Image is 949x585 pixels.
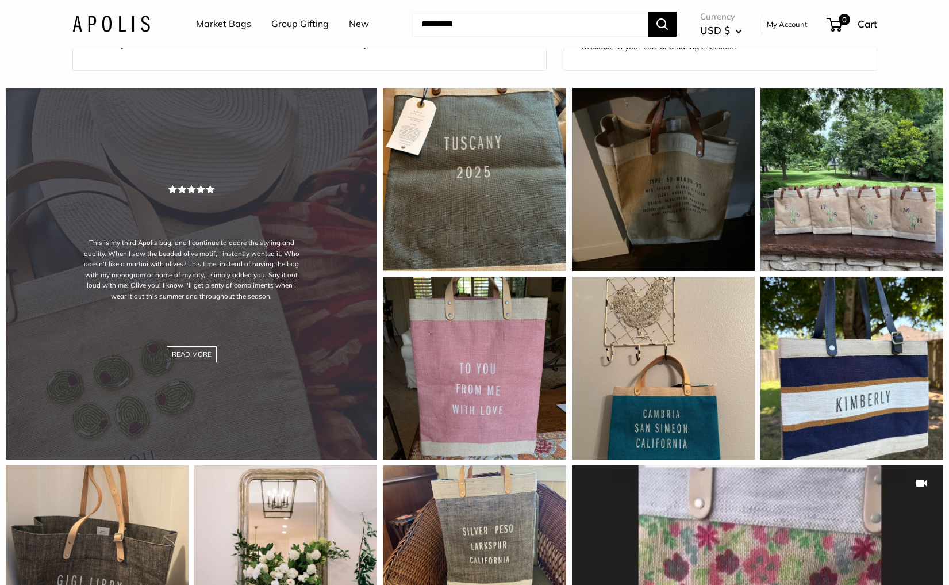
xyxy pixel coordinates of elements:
a: Group Gifting [271,16,329,33]
span: Cart [858,18,877,30]
a: New [349,16,369,33]
a: 0 Cart [828,15,877,33]
span: USD $ [700,24,730,36]
input: Search... [412,12,648,37]
button: USD $ [700,21,742,40]
a: Market Bags [196,16,251,33]
a: My Account [767,17,808,31]
span: Currency [700,9,742,25]
img: Apolis [72,16,150,32]
span: 0 [838,14,850,25]
button: Search [648,12,677,37]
